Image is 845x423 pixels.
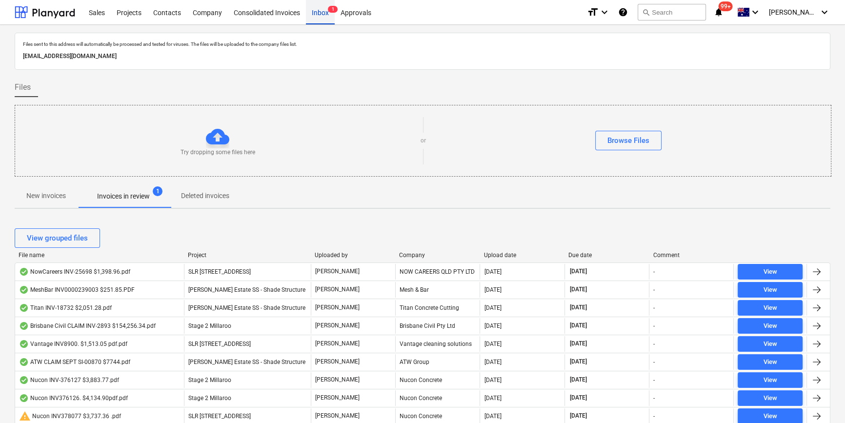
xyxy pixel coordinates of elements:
div: - [653,322,655,329]
span: [PERSON_NAME] [769,8,818,16]
div: Nucon Concrete [395,372,480,388]
span: Stage 2 Millaroo [188,395,231,402]
div: - [653,286,655,293]
div: Browse Files [607,134,649,147]
span: 99+ [719,1,733,11]
div: View [763,302,777,314]
div: OCR finished [19,394,29,402]
div: OCR finished [19,286,29,294]
div: [DATE] [484,304,501,311]
div: View [763,266,777,278]
div: Due date [568,252,645,259]
button: View [738,336,803,352]
div: Vantage INV8900. $1,513.05 pdf.pdf [19,340,127,348]
div: Vantage cleaning solutions [395,336,480,352]
div: - [653,359,655,365]
span: Stage 2 Millaroo [188,322,231,329]
button: View [738,300,803,316]
button: View [738,264,803,280]
p: [PERSON_NAME] [315,340,360,348]
div: OCR finished [19,376,29,384]
p: Invoices in review [97,191,150,201]
p: [PERSON_NAME] [315,376,360,384]
div: [DATE] [484,286,501,293]
span: [DATE] [569,376,588,384]
span: Patrick Estate SS - Shade Structure [188,286,305,293]
div: [DATE] [484,413,501,420]
span: Patrick Estate SS - Shade Structure [188,304,305,311]
span: Stage 2 Millaroo [188,377,231,383]
span: [DATE] [569,412,588,420]
span: Files [15,81,31,93]
span: [DATE] [569,358,588,366]
button: View [738,354,803,370]
div: - [653,395,655,402]
i: keyboard_arrow_down [599,6,610,18]
div: Uploaded by [315,252,391,259]
div: Brisbane Civil CLAIM INV-2893 $154,256.34.pdf [19,322,156,330]
div: Titan INV-18732 $2,051.28.pdf [19,304,112,312]
span: 1 [153,186,162,196]
span: search [642,8,650,16]
p: New invoices [26,191,66,201]
div: Nucon INV-376127 $3,883.77.pdf [19,376,119,384]
span: SLR 2 Millaroo Drive [188,413,251,420]
div: OCR finished [19,340,29,348]
p: [PERSON_NAME] [315,285,360,294]
div: NowCareers INV-25698 $1,398.96.pdf [19,268,130,276]
div: [DATE] [484,268,501,275]
div: OCR finished [19,322,29,330]
div: Upload date [484,252,561,259]
span: Patrick Estate SS - Shade Structure [188,359,305,365]
div: View [763,339,777,350]
div: [DATE] [484,322,501,329]
button: View [738,282,803,298]
span: [DATE] [569,285,588,294]
button: View [738,318,803,334]
i: format_size [587,6,599,18]
div: Try dropping some files hereorBrowse Files [15,105,831,177]
p: Deleted invoices [181,191,229,201]
div: View [763,411,777,422]
div: - [653,377,655,383]
p: Files sent to this address will automatically be processed and tested for viruses. The files will... [23,41,822,47]
div: Company [399,252,476,259]
p: [PERSON_NAME] [315,322,360,330]
div: Project [188,252,307,259]
i: keyboard_arrow_down [819,6,830,18]
i: notifications [714,6,724,18]
button: View [738,372,803,388]
div: Nucon INV378077 $3,737.36 .pdf [19,410,121,422]
div: - [653,268,655,275]
div: Brisbane Civil Pty Ltd [395,318,480,334]
div: File name [19,252,180,259]
button: Search [638,4,706,20]
div: [DATE] [484,377,501,383]
span: SLR 2 Millaroo Drive [188,341,251,347]
span: [DATE] [569,394,588,402]
span: [DATE] [569,340,588,348]
div: [DATE] [484,395,501,402]
div: [DATE] [484,341,501,347]
div: View [763,375,777,386]
div: Nucon INV376126. $4,134.90pdf.pdf [19,394,128,402]
div: View grouped files [27,232,88,244]
div: View [763,284,777,296]
div: Nucon Concrete [395,390,480,406]
p: [PERSON_NAME] [315,358,360,366]
button: Browse Files [595,131,662,150]
div: OCR finished [19,358,29,366]
span: [DATE] [569,322,588,330]
div: MeshBar INV0000239003 $251.85.PDF [19,286,135,294]
p: [PERSON_NAME] [315,412,360,420]
div: Mesh & Bar [395,282,480,298]
p: or [421,137,426,145]
div: Titan Concrete Cutting [395,300,480,316]
div: OCR finished [19,304,29,312]
p: [PERSON_NAME] [315,394,360,402]
span: SLR 2 Millaroo Drive [188,268,251,275]
span: warning [19,410,31,422]
div: - [653,341,655,347]
div: View [763,321,777,332]
button: View grouped files [15,228,100,248]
